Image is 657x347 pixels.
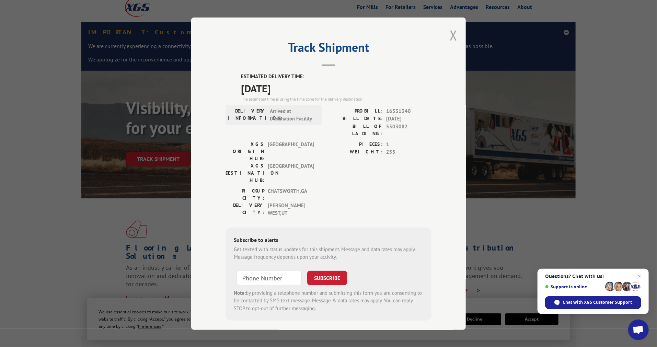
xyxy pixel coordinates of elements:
h2: Track Shipment [226,43,431,56]
div: Subscribe to alerts [234,235,423,245]
label: ESTIMATED DELIVERY TIME: [241,73,431,81]
button: SUBSCRIBE [307,270,347,285]
label: DELIVERY CITY: [226,201,264,217]
input: Phone Number [237,270,302,285]
label: PIECES: [328,140,383,148]
span: Questions? Chat with us! [545,274,641,279]
div: Get texted with status updates for this shipment. Message and data rates may apply. Message frequ... [234,245,423,261]
span: [PERSON_NAME] WEST , UT [268,201,314,217]
div: Chat with XGS Customer Support [545,296,641,309]
span: [GEOGRAPHIC_DATA] [268,162,314,184]
label: XGS DESTINATION HUB: [226,162,264,184]
span: Close chat [635,272,644,280]
label: XGS ORIGIN HUB: [226,140,264,162]
span: [DATE] [386,115,431,123]
span: 1 [386,140,431,148]
span: Support is online [545,284,603,289]
label: BILL DATE: [328,115,383,123]
div: The estimated time is using the time zone for the delivery destination. [241,96,431,102]
div: Open chat [628,320,649,340]
span: 5303082 [386,123,431,137]
span: CHATSWORTH , GA [268,187,314,201]
span: [DATE] [241,80,431,96]
span: 255 [386,148,431,156]
button: Close modal [450,26,457,44]
span: [GEOGRAPHIC_DATA] [268,140,314,162]
label: PICKUP CITY: [226,187,264,201]
label: WEIGHT: [328,148,383,156]
span: Arrived at Destination Facility [270,107,316,123]
label: DELIVERY INFORMATION: [228,107,266,123]
label: PROBILL: [328,107,383,115]
span: Chat with XGS Customer Support [563,299,632,305]
span: 16331340 [386,107,431,115]
div: by providing a telephone number and submitting this form you are consenting to be contacted by SM... [234,289,423,312]
strong: Note: [234,289,246,296]
label: BILL OF LADING: [328,123,383,137]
